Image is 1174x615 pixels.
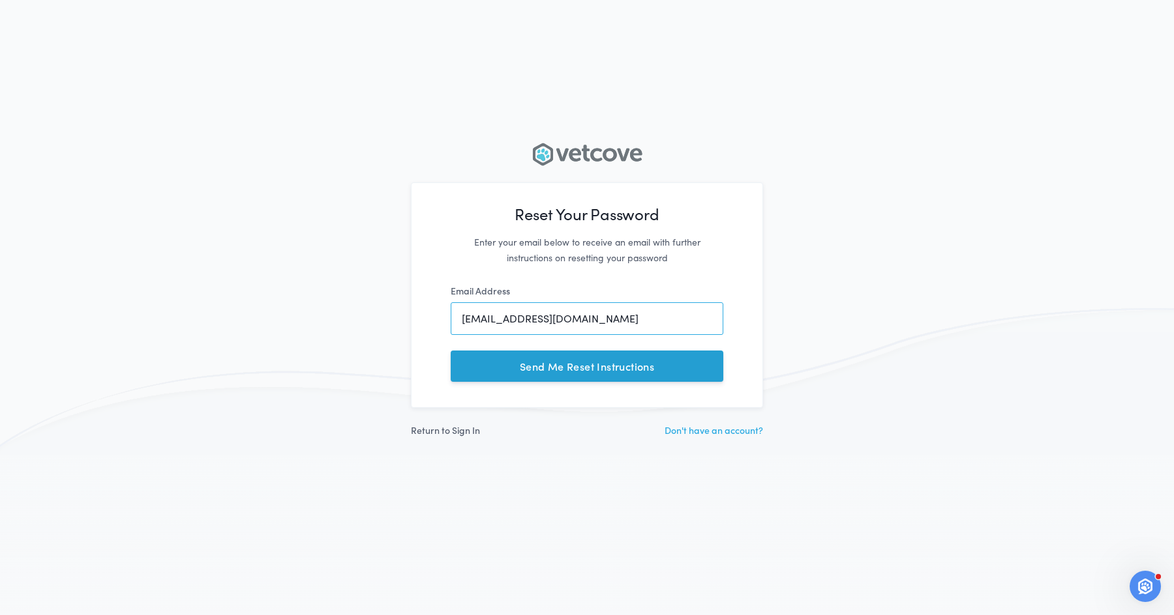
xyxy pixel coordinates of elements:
[451,284,510,297] label: Email Address
[411,423,480,436] a: Return to Sign In
[665,423,763,436] a: Don't have an account?
[451,235,723,266] p: Enter your email below to receive an email with further instructions on resetting your password
[451,204,723,225] h1: Reset Your Password
[451,302,723,335] input: Email Address
[1130,571,1161,602] iframe: Intercom live chat
[451,350,723,382] button: Send Me Reset Instructions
